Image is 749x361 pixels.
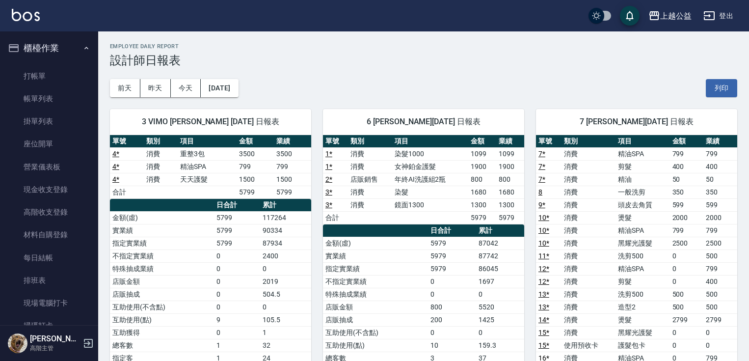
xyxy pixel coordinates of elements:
[428,339,476,352] td: 10
[392,198,469,211] td: 鏡面1300
[178,135,237,148] th: 項目
[703,288,737,301] td: 500
[476,313,524,326] td: 1425
[30,344,80,353] p: 高階主管
[110,135,311,199] table: a dense table
[703,147,737,160] td: 799
[428,237,476,250] td: 5979
[110,275,214,288] td: 店販金額
[615,198,669,211] td: 頭皮去角質
[428,326,476,339] td: 0
[562,301,615,313] td: 消費
[562,198,615,211] td: 消費
[615,288,669,301] td: 洗剪500
[615,173,669,186] td: 精油
[323,211,348,224] td: 合計
[615,275,669,288] td: 剪髮
[562,160,615,173] td: 消費
[428,224,476,237] th: 日合計
[260,301,311,313] td: 0
[323,301,428,313] td: 店販金額
[615,250,669,262] td: 洗剪500
[214,326,260,339] td: 0
[348,198,392,211] td: 消費
[562,186,615,198] td: 消費
[706,79,737,97] button: 列印
[476,288,524,301] td: 0
[392,147,469,160] td: 染髮1000
[8,333,27,353] img: Person
[214,237,260,250] td: 5799
[562,275,615,288] td: 消費
[274,135,311,148] th: 業績
[110,135,144,148] th: 單號
[703,326,737,339] td: 0
[703,237,737,250] td: 2500
[274,173,311,186] td: 1500
[703,135,737,148] th: 業績
[476,237,524,250] td: 87042
[110,186,144,198] td: 合計
[620,6,640,26] button: save
[703,198,737,211] td: 599
[323,262,428,275] td: 指定實業績
[122,117,299,127] span: 3 VIMO [PERSON_NAME] [DATE] 日報表
[476,275,524,288] td: 1697
[110,224,214,237] td: 實業績
[703,275,737,288] td: 400
[110,211,214,224] td: 金額(虛)
[335,117,512,127] span: 6 [PERSON_NAME][DATE] 日報表
[562,237,615,250] td: 消費
[536,135,562,148] th: 單號
[468,186,496,198] td: 1680
[615,339,669,352] td: 護髮包卡
[110,54,737,67] h3: 設計師日報表
[260,211,311,224] td: 117264
[274,147,311,160] td: 3500
[110,250,214,262] td: 不指定實業績
[562,224,615,237] td: 消費
[260,199,311,212] th: 累計
[4,314,94,337] a: 掃碼打卡
[703,250,737,262] td: 500
[562,211,615,224] td: 消費
[670,186,704,198] td: 350
[468,135,496,148] th: 金額
[428,250,476,262] td: 5979
[4,292,94,314] a: 現場電腦打卡
[214,275,260,288] td: 0
[496,173,524,186] td: 800
[323,237,428,250] td: 金額(虛)
[703,211,737,224] td: 2000
[214,313,260,326] td: 9
[171,79,201,97] button: 今天
[670,135,704,148] th: 金額
[670,301,704,313] td: 500
[30,334,80,344] h5: [PERSON_NAME]
[615,262,669,275] td: 精油SPA
[703,160,737,173] td: 400
[615,313,669,326] td: 燙髮
[538,188,542,196] a: 8
[110,313,214,326] td: 互助使用(點)
[615,301,669,313] td: 造型2
[476,326,524,339] td: 0
[12,9,40,21] img: Logo
[670,250,704,262] td: 0
[615,326,669,339] td: 黑耀光護髮
[615,135,669,148] th: 項目
[703,186,737,198] td: 350
[392,135,469,148] th: 項目
[703,339,737,352] td: 0
[260,250,311,262] td: 2400
[348,160,392,173] td: 消費
[323,275,428,288] td: 不指定實業績
[703,173,737,186] td: 50
[4,178,94,201] a: 現金收支登錄
[562,262,615,275] td: 消費
[110,262,214,275] td: 特殊抽成業績
[4,201,94,223] a: 高階收支登錄
[214,339,260,352] td: 1
[323,135,348,148] th: 單號
[562,326,615,339] td: 消費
